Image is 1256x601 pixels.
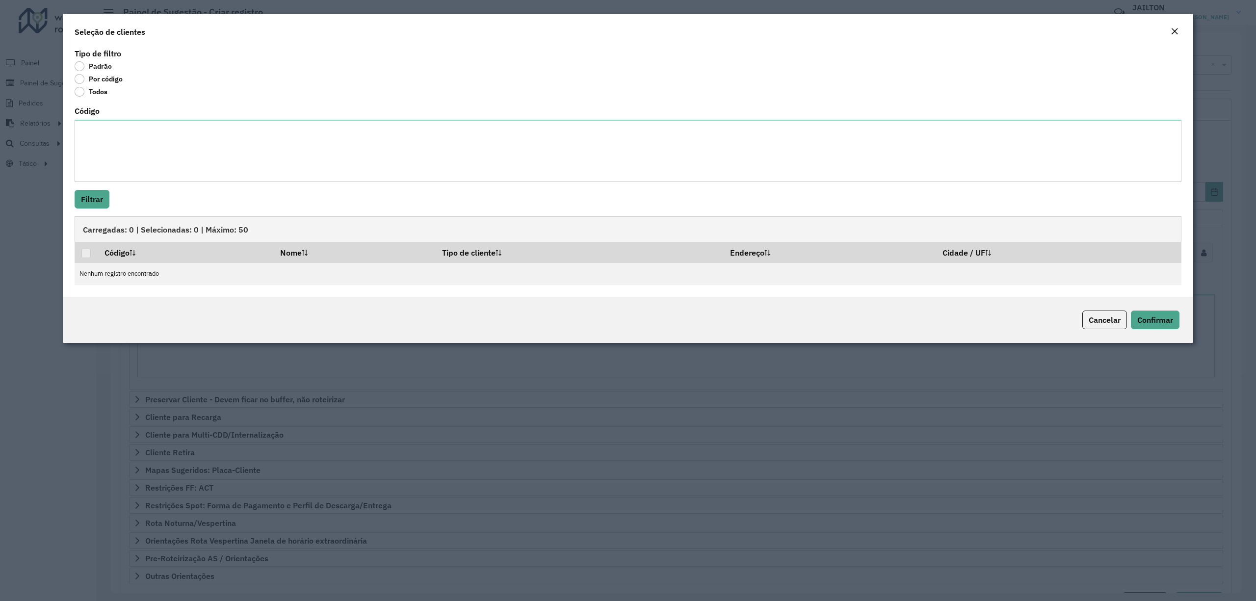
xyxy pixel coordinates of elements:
label: Por código [75,74,123,84]
button: Close [1168,26,1181,38]
div: Carregadas: 0 | Selecionadas: 0 | Máximo: 50 [75,216,1181,242]
th: Nome [273,242,435,262]
h4: Seleção de clientes [75,26,145,38]
label: Código [75,105,100,117]
td: Nenhum registro encontrado [75,263,1181,285]
label: Padrão [75,61,112,71]
span: Confirmar [1137,315,1173,325]
span: Cancelar [1089,315,1121,325]
th: Endereço [723,242,936,262]
button: Filtrar [75,190,109,209]
label: Tipo de filtro [75,48,121,59]
th: Código [98,242,273,262]
th: Cidade / UF [936,242,1181,262]
button: Confirmar [1131,311,1179,329]
label: Todos [75,87,107,97]
th: Tipo de cliente [435,242,723,262]
em: Fechar [1171,27,1178,35]
button: Cancelar [1082,311,1127,329]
